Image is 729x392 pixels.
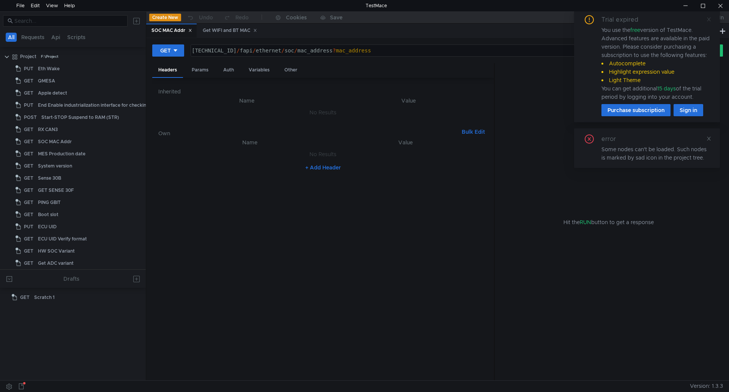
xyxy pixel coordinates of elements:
span: PUT [24,63,33,74]
input: Search... [14,17,123,25]
div: GET [160,46,171,55]
div: HW SOC Variant [38,245,75,257]
span: GET [24,124,33,135]
div: You use the version of TestMace. Advanced features are available in the paid version. Please cons... [601,26,711,101]
div: Start-STOP Suspend to RAM (STR) [41,112,119,123]
div: Save [330,15,342,20]
th: Name [170,138,329,147]
div: QMESA [38,75,55,87]
button: Sign in [674,104,703,116]
button: + Add Header [302,163,344,172]
div: System version [38,160,72,172]
th: Name [164,96,329,105]
button: Scripts [65,33,88,42]
div: SOC MAC Addr [38,136,72,147]
div: Headers [152,63,183,78]
span: GET [24,160,33,172]
span: PUT [24,221,33,232]
span: POST [24,112,37,123]
div: ECU UID Verify format [38,233,87,245]
div: Eth Wake [38,63,60,74]
span: GET [24,185,33,196]
div: Boot slot [38,209,58,220]
span: PUT [24,100,33,111]
div: Get ADC variant [38,258,74,269]
div: Project [20,51,36,62]
button: GET [152,44,184,57]
div: F:\Project [41,51,58,62]
div: SOC MAC Addr [151,27,192,35]
div: Drafts [63,274,79,283]
span: GET [24,209,33,220]
span: GET [24,148,33,160]
th: Value [329,96,488,105]
div: Get WIFI and BT MAC [203,27,257,35]
div: PING GBIT [38,197,61,208]
span: RUN [580,219,591,226]
div: ECU UID [38,221,57,232]
button: Requests [19,33,47,42]
div: Auth [217,63,240,77]
button: Bulk Edit [459,127,488,136]
div: Apple detect [38,87,67,99]
span: Hit the button to get a response [563,218,654,226]
div: Undo [199,13,213,22]
span: GET [24,197,33,208]
div: Params [186,63,215,77]
li: Autocomplete [601,59,711,68]
button: Undo [181,12,218,23]
div: error [601,134,625,144]
h6: Own [158,129,459,138]
div: Variables [243,63,276,77]
li: Light Theme [601,76,711,84]
button: Purchase subscription [601,104,671,116]
th: Value [329,138,482,147]
div: Some nodes can't be loaded. Such nodes is marked by sad icon in the project tree. [601,145,711,162]
span: 15 days [657,85,676,92]
h6: Inherited [158,87,488,96]
div: Scratch 1 [34,292,55,303]
div: RX CAN3 [38,124,58,135]
div: You can get additional of the trial period by logging into your account. [601,84,711,101]
span: GET [24,136,33,147]
button: Redo [218,12,254,23]
span: GET [24,87,33,99]
div: Cookies [286,13,307,22]
span: GET [24,233,33,245]
span: Version: 1.3.3 [690,381,723,392]
span: GET [24,172,33,184]
div: MES Production date [38,148,85,160]
button: Api [49,33,63,42]
div: End Enable industrialization interface for checking protection [38,100,174,111]
div: Sense 30B [38,172,61,184]
div: GET SENSE 30F [38,185,74,196]
div: Redo [235,13,249,22]
li: Highlight expression value [601,68,711,76]
nz-embed-empty: No Results [309,109,336,116]
div: Other [278,63,303,77]
div: Trial expired [601,15,647,24]
span: GET [20,292,30,303]
button: All [6,33,17,42]
span: GET [24,258,33,269]
span: GET [24,75,33,87]
span: free [630,27,640,33]
nz-embed-empty: No Results [309,151,336,158]
span: GET [24,245,33,257]
button: Create New [149,14,181,21]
